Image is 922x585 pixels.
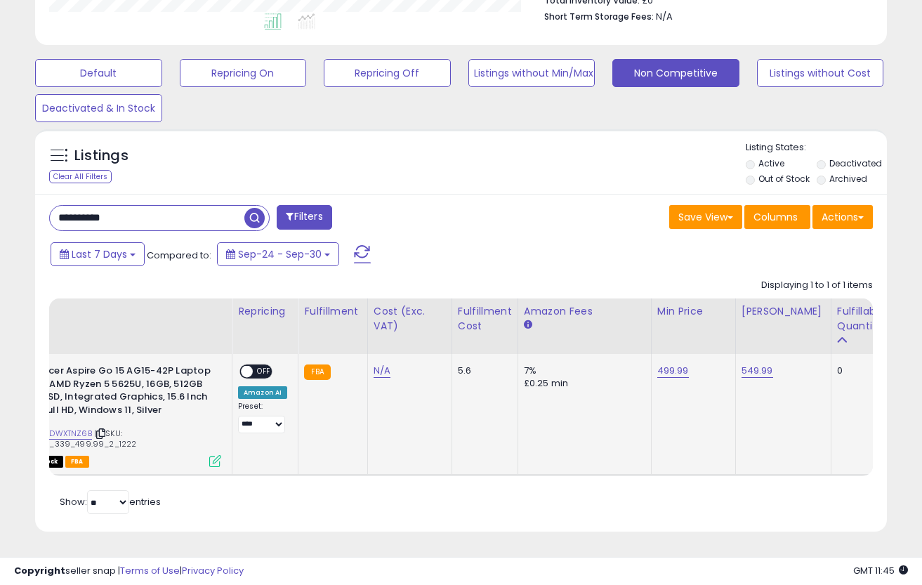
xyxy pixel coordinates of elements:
[746,141,887,155] p: Listing States:
[14,565,244,578] div: seller snap | |
[304,364,330,380] small: FBA
[374,304,446,334] div: Cost (Exc. VAT)
[39,428,92,440] a: B0DWXTNZ6B
[147,249,211,262] span: Compared to:
[238,247,322,261] span: Sep-24 - Sep-30
[744,205,810,229] button: Columns
[524,319,532,331] small: Amazon Fees.
[65,456,89,468] span: FBA
[853,564,908,577] span: 2025-10-10 11:45 GMT
[612,59,739,87] button: Non Competitive
[51,242,145,266] button: Last 7 Days
[761,279,873,292] div: Displaying 1 to 1 of 1 items
[829,173,867,185] label: Archived
[7,304,226,319] div: Title
[757,59,884,87] button: Listings without Cost
[120,564,180,577] a: Terms of Use
[14,564,65,577] strong: Copyright
[42,364,213,420] b: Acer Aspire Go 15 AG15-42P Laptop - AMD Ryzen 5 5625U, 16GB, 512GB SSD, Integrated Graphics, 15.6...
[544,11,654,22] b: Short Term Storage Fees:
[238,304,292,319] div: Repricing
[656,10,673,23] span: N/A
[812,205,873,229] button: Actions
[11,428,136,449] span: | SKU: ALEX_ZON_339_499.99_2_1222
[60,495,161,508] span: Show: entries
[182,564,244,577] a: Privacy Policy
[753,210,798,224] span: Columns
[49,170,112,183] div: Clear All Filters
[304,304,361,319] div: Fulfillment
[458,364,507,377] div: 5.6
[324,59,451,87] button: Repricing Off
[238,386,287,399] div: Amazon AI
[758,173,810,185] label: Out of Stock
[253,366,275,378] span: OFF
[837,364,881,377] div: 0
[374,364,390,378] a: N/A
[742,304,825,319] div: [PERSON_NAME]
[72,247,127,261] span: Last 7 Days
[217,242,339,266] button: Sep-24 - Sep-30
[277,205,331,230] button: Filters
[657,304,730,319] div: Min Price
[35,94,162,122] button: Deactivated & In Stock
[524,364,640,377] div: 7%
[180,59,307,87] button: Repricing On
[669,205,742,229] button: Save View
[742,364,773,378] a: 549.99
[458,304,512,334] div: Fulfillment Cost
[524,304,645,319] div: Amazon Fees
[35,59,162,87] button: Default
[238,402,287,433] div: Preset:
[829,157,882,169] label: Deactivated
[758,157,784,169] label: Active
[657,364,689,378] a: 499.99
[837,304,885,334] div: Fulfillable Quantity
[74,146,129,166] h5: Listings
[468,59,595,87] button: Listings without Min/Max
[524,377,640,390] div: £0.25 min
